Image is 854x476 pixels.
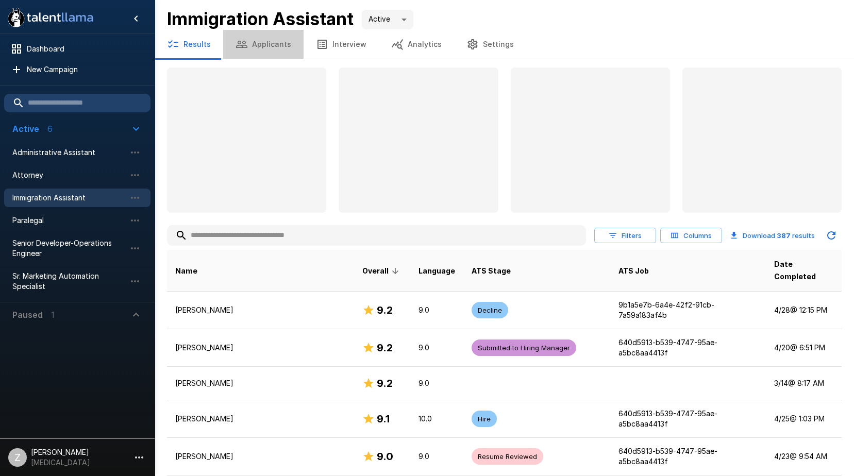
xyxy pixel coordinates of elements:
[377,339,393,356] h6: 9.2
[618,265,649,277] span: ATS Job
[618,300,758,320] p: 9b1a5e7b-6a4e-42f2-91cb-7a59a183af4b
[618,446,758,467] p: 640d5913-b539-4747-95ae-a5bc8aa4413f
[167,8,354,29] b: Immigration Assistant
[777,231,791,240] b: 387
[175,265,197,277] span: Name
[766,329,842,367] td: 4/20 @ 6:51 PM
[418,451,455,462] p: 9.0
[362,10,413,29] div: Active
[362,265,402,277] span: Overall
[766,291,842,329] td: 4/28 @ 12:15 PM
[618,337,758,358] p: 640d5913-b539-4747-95ae-a5bc8aa4413f
[418,305,455,315] p: 9.0
[454,30,526,59] button: Settings
[766,367,842,400] td: 3/14 @ 8:17 AM
[377,411,390,427] h6: 9.1
[726,225,819,246] button: Download 387 results
[155,30,223,59] button: Results
[821,225,842,246] button: Updated Today - 5:24 PM
[618,409,758,429] p: 640d5913-b539-4747-95ae-a5bc8aa4413f
[379,30,454,59] button: Analytics
[472,343,576,353] span: Submitted to Hiring Manager
[472,414,497,424] span: Hire
[418,343,455,353] p: 9.0
[175,343,346,353] p: [PERSON_NAME]
[175,305,346,315] p: [PERSON_NAME]
[472,265,511,277] span: ATS Stage
[418,265,455,277] span: Language
[472,452,543,462] span: Resume Reviewed
[594,228,656,244] button: Filters
[418,414,455,424] p: 10.0
[660,228,722,244] button: Columns
[304,30,379,59] button: Interview
[774,258,833,283] span: Date Completed
[418,378,455,388] p: 9.0
[377,302,393,318] h6: 9.2
[766,438,842,475] td: 4/23 @ 9:54 AM
[377,375,393,392] h6: 9.2
[377,448,393,465] h6: 9.0
[175,414,346,424] p: [PERSON_NAME]
[472,305,508,315] span: Decline
[175,451,346,462] p: [PERSON_NAME]
[766,400,842,438] td: 4/25 @ 1:03 PM
[223,30,304,59] button: Applicants
[175,378,346,388] p: [PERSON_NAME]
